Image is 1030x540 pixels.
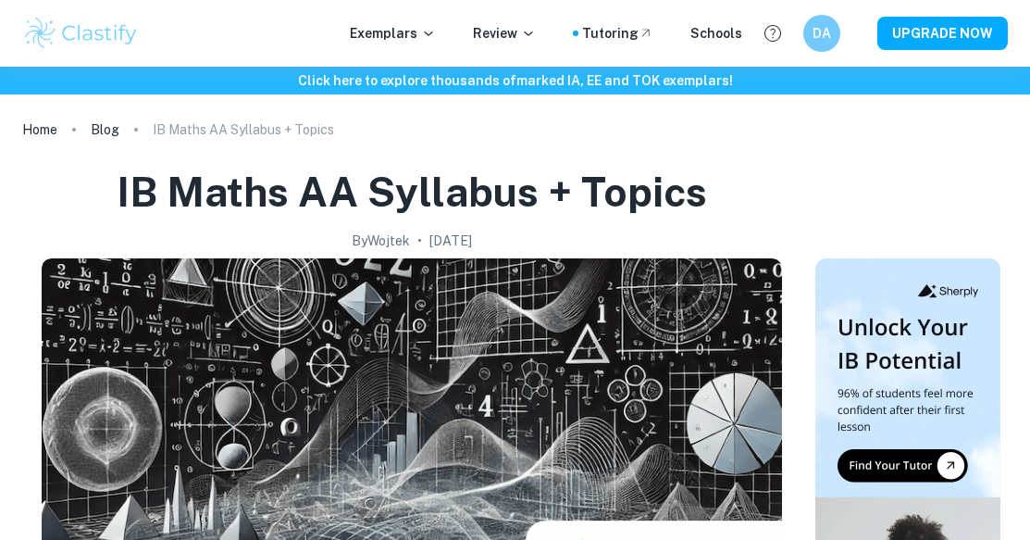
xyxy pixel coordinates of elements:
p: • [417,231,422,251]
h6: Click here to explore thousands of marked IA, EE and TOK exemplars ! [4,70,1026,91]
img: Clastify logo [22,15,140,52]
button: Help and Feedback [757,18,788,49]
h2: [DATE] [429,231,472,251]
a: Tutoring [582,23,653,44]
a: Home [22,117,57,143]
button: UPGRADE NOW [877,17,1008,50]
h2: By Wojtek [352,231,410,251]
a: Schools [690,23,742,44]
p: Exemplars [350,23,436,44]
a: Blog [91,117,119,143]
h6: DA [812,23,833,44]
p: IB Maths AA Syllabus + Topics [153,119,334,140]
p: Review [473,23,536,44]
button: DA [803,15,840,52]
h1: IB Maths AA Syllabus + Topics [117,165,707,220]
